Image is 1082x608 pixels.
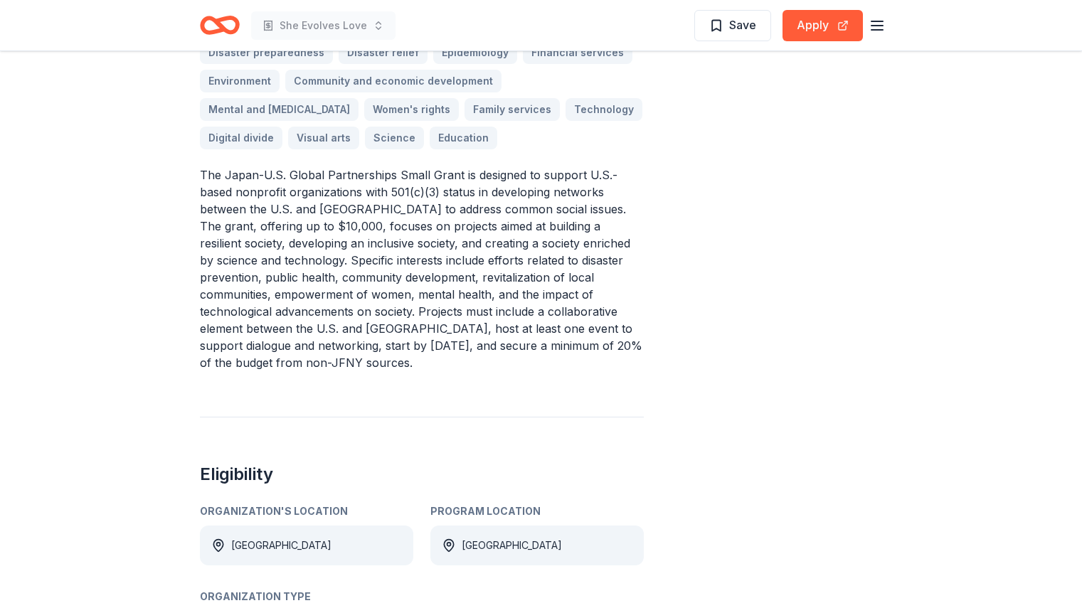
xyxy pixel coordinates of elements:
span: Save [729,16,756,34]
div: [GEOGRAPHIC_DATA] [231,537,332,554]
div: [GEOGRAPHIC_DATA] [462,537,562,554]
button: Apply [783,10,863,41]
h2: Eligibility [200,463,644,486]
span: She Evolves Love [280,17,367,34]
div: Organization's Location [200,503,413,520]
a: Home [200,9,240,42]
p: The Japan-U.S. Global Partnerships Small Grant is designed to support U.S.-based nonprofit organi... [200,166,644,371]
button: Save [694,10,771,41]
div: Organization Type [200,588,644,605]
button: She Evolves Love [251,11,396,40]
div: Program Location [430,503,644,520]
